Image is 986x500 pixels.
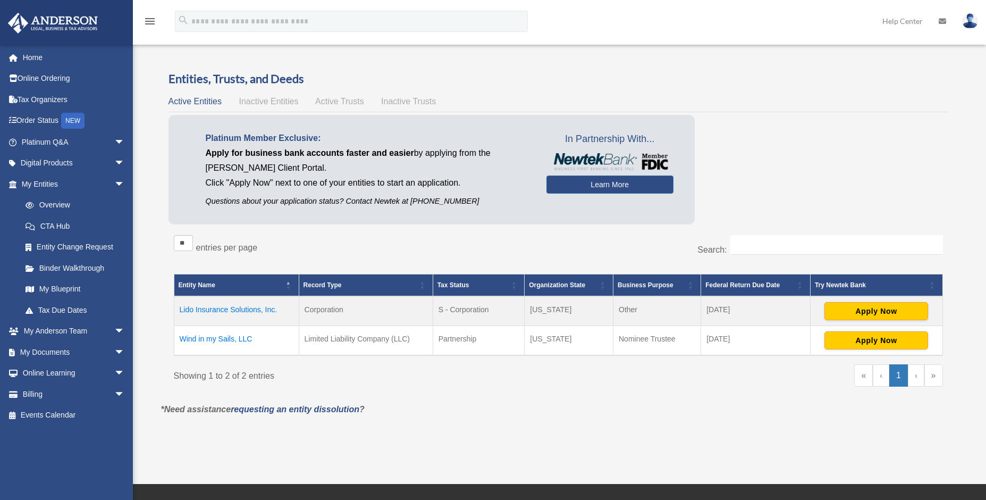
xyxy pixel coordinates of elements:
[174,364,551,384] div: Showing 1 to 2 of 2 entries
[7,363,141,384] a: Online Learningarrow_drop_down
[613,326,701,356] td: Nominee Trustee
[206,146,530,176] p: by applying from the [PERSON_NAME] Client Portal.
[5,13,101,34] img: Anderson Advisors Platinum Portal
[701,274,811,297] th: Federal Return Due Date: Activate to sort
[239,97,298,106] span: Inactive Entities
[7,47,141,68] a: Home
[299,296,433,326] td: Corporation
[231,405,359,414] a: requesting an entity dissolution
[815,279,926,291] div: Try Newtek Bank
[7,405,141,426] a: Events Calendar
[701,296,811,326] td: [DATE]
[174,326,299,356] td: Wind in my Sails, LLC
[546,131,673,148] span: In Partnership With...
[179,281,215,289] span: Entity Name
[15,279,136,300] a: My Blueprint
[15,195,130,216] a: Overview
[114,153,136,174] span: arrow_drop_down
[114,131,136,153] span: arrow_drop_down
[613,296,701,326] td: Other
[299,274,433,297] th: Record Type: Activate to sort
[433,274,525,297] th: Tax Status: Activate to sort
[7,321,141,342] a: My Anderson Teamarrow_drop_down
[705,281,780,289] span: Federal Return Due Date
[7,68,141,89] a: Online Ordering
[206,148,414,157] span: Apply for business bank accounts faster and easier
[525,326,613,356] td: [US_STATE]
[304,281,342,289] span: Record Type
[613,274,701,297] th: Business Purpose: Activate to sort
[114,341,136,363] span: arrow_drop_down
[7,110,141,132] a: Order StatusNEW
[315,97,364,106] span: Active Trusts
[889,364,908,387] a: 1
[618,281,673,289] span: Business Purpose
[854,364,873,387] a: First
[7,341,141,363] a: My Documentsarrow_drop_down
[161,405,365,414] em: *Need assistance ?
[61,113,85,129] div: NEW
[15,299,136,321] a: Tax Due Dates
[206,195,530,208] p: Questions about your application status? Contact Newtek at [PHONE_NUMBER]
[15,257,136,279] a: Binder Walkthrough
[924,364,943,387] a: Last
[701,326,811,356] td: [DATE]
[7,173,136,195] a: My Entitiesarrow_drop_down
[873,364,889,387] a: Previous
[144,15,156,28] i: menu
[206,131,530,146] p: Platinum Member Exclusive:
[525,274,613,297] th: Organization State: Activate to sort
[546,176,673,194] a: Learn More
[552,153,668,170] img: NewtekBankLogoSM.png
[824,331,928,349] button: Apply Now
[15,237,136,258] a: Entity Change Request
[299,326,433,356] td: Limited Liability Company (LLC)
[114,173,136,195] span: arrow_drop_down
[525,296,613,326] td: [US_STATE]
[437,281,469,289] span: Tax Status
[15,215,136,237] a: CTA Hub
[962,13,978,29] img: User Pic
[908,364,924,387] a: Next
[196,243,258,252] label: entries per page
[810,274,942,297] th: Try Newtek Bank : Activate to sort
[144,19,156,28] a: menu
[7,131,141,153] a: Platinum Q&Aarrow_drop_down
[174,296,299,326] td: Lido Insurance Solutions, Inc.
[206,176,530,190] p: Click "Apply Now" next to one of your entities to start an application.
[433,296,525,326] td: S - Corporation
[381,97,436,106] span: Inactive Trusts
[529,281,585,289] span: Organization State
[824,302,928,320] button: Apply Now
[178,14,189,26] i: search
[168,97,222,106] span: Active Entities
[168,71,948,87] h3: Entities, Trusts, and Deeds
[114,384,136,405] span: arrow_drop_down
[7,384,141,405] a: Billingarrow_drop_down
[7,89,141,110] a: Tax Organizers
[114,363,136,385] span: arrow_drop_down
[174,274,299,297] th: Entity Name: Activate to invert sorting
[433,326,525,356] td: Partnership
[114,321,136,343] span: arrow_drop_down
[697,245,727,254] label: Search:
[7,153,141,174] a: Digital Productsarrow_drop_down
